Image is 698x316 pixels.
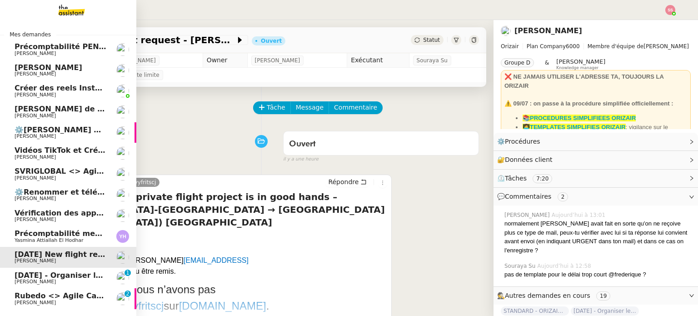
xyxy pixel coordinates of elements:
[116,105,129,118] img: users%2FW4OQjB9BRtYK2an7yusO0WsYLsD3%2Favatar%2F28027066-518b-424c-8476-65f2e549ac29
[116,43,129,56] img: users%2FSoHiyPZ6lTh48rkksBJmVXB4Fxh1%2Favatar%2F784cdfc3-6442-45b8-8ed3-42f1cc9271a4
[125,270,131,276] nz-badge-sup: 1
[494,170,698,187] div: ⏲️Tâches 7:20
[533,174,552,183] nz-tag: 7:20
[558,192,568,201] nz-tag: 2
[15,258,56,264] span: [PERSON_NAME]
[504,211,552,219] span: [PERSON_NAME]
[423,37,440,43] span: Statut
[501,58,534,67] nz-tag: Groupe D
[556,58,605,70] app-user-label: Knowledge manager
[523,115,636,121] a: 📚PROCEDURES SIMPLIFIEES ORIZAIR
[501,306,569,316] span: STANDARD - ORIZAIR - août 2025
[552,211,607,219] span: Aujourd’hui à 13:01
[15,84,121,92] span: Créer des reels Instagram
[501,42,691,51] span: [PERSON_NAME]
[537,262,593,270] span: Aujourd’hui à 12:58
[494,287,698,305] div: 🕵️Autres demandes en cours 19
[126,291,130,299] p: 2
[523,123,687,150] li: : vigilance sur le dashboard utiliser uniquement les templates avec ✈️Orizair pour éviter les con...
[505,138,540,145] span: Procédures
[48,256,249,275] span: [EMAIL_ADDRESS][DOMAIN_NAME]
[116,189,129,201] img: users%2FYQzvtHxFwHfgul3vMZmAPOQmiRm1%2Favatar%2Fbenjamin-delahaye_m.png
[48,191,388,229] h4: Non remis : Your private flight project is in good hands – [GEOGRAPHIC_DATA]-[GEOGRAPHIC_DATA] → ...
[116,168,129,181] img: users%2FXPWOVq8PDVf5nBVhDcXguS2COHE3%2Favatar%2F3f89dc26-16aa-490f-9632-b2fdcfc735a1
[15,271,198,280] span: [DATE] - Organiser le vol de [PERSON_NAME]
[283,155,319,163] span: il y a une heure
[505,193,551,200] span: Commentaires
[15,105,248,113] span: [PERSON_NAME] de suivi - [PERSON_NAME] - ISELECTION
[15,175,56,181] span: [PERSON_NAME]
[15,196,56,201] span: [PERSON_NAME]
[347,53,409,68] td: Exécutant
[48,255,297,281] td: Votre message envoyé [PERSON_NAME] n’a pas pu être remis.
[116,271,129,284] img: users%2FC9SBsJ0duuaSgpQFj5LgoEX8n0o2%2Favatar%2Fec9d51b8-9413-4189-adfb-7be4d8c96a3c
[504,270,691,279] div: pas de template pour le délai trop court @frederique ?
[116,147,129,160] img: users%2FCk7ZD5ubFNWivK6gJdIkoi2SB5d2%2Favatar%2F3f84dbb7-4157-4842-a987-fca65a8b7a9a
[596,291,610,301] nz-tag: 19
[15,71,56,77] span: [PERSON_NAME]
[267,102,285,113] span: Tâche
[497,193,572,200] span: 💬
[15,125,260,134] span: ⚙️[PERSON_NAME] de Suivi - [PERSON_NAME] - UCPA VITAM
[47,35,235,45] span: [DATE] New flight request - [PERSON_NAME]
[15,154,56,160] span: [PERSON_NAME]
[504,219,691,255] div: normalement [PERSON_NAME] avait fait en sorte qu'on ne reçoive plus ce type de mail, peux-tu véri...
[4,30,56,39] span: Mes demandes
[497,136,544,147] span: ⚙️
[494,188,698,206] div: 💬Commentaires 2
[290,101,329,114] button: Message
[253,101,291,114] button: Tâche
[15,188,190,196] span: ⚙️Renommer et télécharger la facture PDF
[116,85,129,97] img: users%2FoFdbodQ3TgNoWt9kP3GXAs5oaCq1%2Favatar%2Fprofile-pic.png
[15,50,56,56] span: [PERSON_NAME]
[15,146,197,155] span: Vidéos TikTok et Créatives META - août 2025
[497,175,560,182] span: ⏲️
[566,43,580,50] span: 6000
[15,237,83,243] span: Yasmina Attiallah El Hodhar
[417,56,448,65] span: Souraya Su
[126,270,130,278] p: 1
[504,100,673,107] strong: ⚠️ 09/07 : on passe à la procédure simplifiée officiellement :
[15,209,199,217] span: Vérification des appels sortants - juillet 2025
[334,102,377,113] span: Commentaire
[505,156,553,163] span: Données client
[15,167,171,176] span: SVRIGLOBAL <> Agile Capital Markets
[556,58,605,65] span: [PERSON_NAME]
[15,63,82,72] span: [PERSON_NAME]
[497,292,614,299] span: 🕵️
[261,38,282,44] div: Ouvert
[203,53,247,68] td: Owner
[505,292,590,299] span: Autres demandes en cours
[665,5,675,15] img: svg
[571,306,639,316] span: [DATE] - Organiser le vol de [PERSON_NAME]
[501,26,511,36] img: users%2FC9SBsJ0duuaSgpQFj5LgoEX8n0o2%2Favatar%2Fec9d51b8-9413-4189-adfb-7be4d8c96a3c
[494,133,698,150] div: ⚙️Procédures
[15,229,181,238] span: Précomptabilité mensuelle - 4 août 2025
[545,58,549,70] span: &
[494,151,698,169] div: 🔐Données client
[116,292,129,305] img: users%2FXPWOVq8PDVf5nBVhDcXguS2COHE3%2Favatar%2F3f89dc26-16aa-490f-9632-b2fdcfc735a1
[556,65,598,70] span: Knowledge manager
[116,230,129,243] img: svg
[15,42,181,51] span: Précomptabilité PENNYLANE - août 2025
[328,177,359,186] span: Répondre
[325,177,370,187] button: Répondre
[15,250,197,259] span: [DATE] New flight request - [PERSON_NAME]
[116,251,129,264] img: users%2FC9SBsJ0duuaSgpQFj5LgoEX8n0o2%2Favatar%2Fec9d51b8-9413-4189-adfb-7be4d8c96a3c
[527,43,566,50] span: Plan Company
[15,300,56,306] span: [PERSON_NAME]
[15,113,56,119] span: [PERSON_NAME]
[179,300,266,312] span: [DOMAIN_NAME]
[501,43,519,50] span: Orizair
[523,124,626,130] a: 👩‍💻TEMPLATES SIMPLIFIES ORIZAIR
[116,64,129,77] img: users%2FW4OQjB9BRtYK2an7yusO0WsYLsD3%2Favatar%2F28027066-518b-424c-8476-65f2e549ac29
[117,178,160,186] a: Randyyfritscj
[514,26,582,35] a: [PERSON_NAME]
[505,175,527,182] span: Tâches
[15,291,227,300] span: Rubedo <> Agile Capital Markets ([PERSON_NAME])
[15,133,56,139] span: [PERSON_NAME]
[15,216,56,222] span: [PERSON_NAME]
[116,209,129,222] img: users%2FW4OQjB9BRtYK2an7yusO0WsYLsD3%2Favatar%2F28027066-518b-424c-8476-65f2e549ac29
